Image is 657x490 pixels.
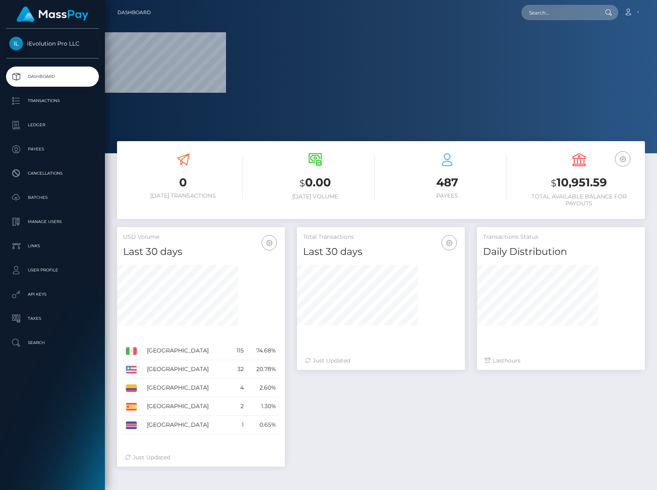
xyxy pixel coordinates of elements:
[519,175,639,191] h3: 10,951.59
[303,233,459,241] h5: Total Transactions
[125,453,277,462] div: Just Updated
[230,342,247,360] td: 115
[9,264,96,276] p: User Profile
[303,245,459,259] h4: Last 30 days
[6,333,99,353] a: Search
[483,245,639,259] h4: Daily Distribution
[6,40,99,47] span: iEvolution Pro LLC
[144,360,230,379] td: [GEOGRAPHIC_DATA]
[9,216,96,228] p: Manage Users
[17,6,88,22] img: MassPay Logo
[551,177,557,189] small: $
[519,193,639,207] h6: Total Available Balance for Payouts
[126,366,137,373] img: US.png
[123,245,279,259] h4: Last 30 days
[6,309,99,329] a: Taxes
[255,193,375,200] h6: [DATE] Volume
[9,167,96,179] p: Cancellations
[123,175,243,190] h3: 0
[144,342,230,360] td: [GEOGRAPHIC_DATA]
[247,379,279,397] td: 2.60%
[6,67,99,87] a: Dashboard
[6,91,99,111] a: Transactions
[255,175,375,191] h3: 0.00
[6,163,99,183] a: Cancellations
[387,175,507,190] h3: 487
[485,357,637,365] div: Last hours
[126,384,137,392] img: CO.png
[6,212,99,232] a: Manage Users
[126,347,137,354] img: MX.png
[247,342,279,360] td: 74.68%
[6,284,99,304] a: API Keys
[9,119,96,131] p: Ledger
[144,397,230,416] td: [GEOGRAPHIC_DATA]
[9,337,96,349] p: Search
[6,188,99,208] a: Batches
[9,313,96,325] p: Taxes
[247,416,279,434] td: 0.65%
[521,5,597,20] input: Search...
[247,397,279,416] td: 1.30%
[126,403,137,410] img: ES.png
[9,192,96,204] p: Batches
[230,416,247,434] td: 1
[9,240,96,252] p: Links
[123,233,279,241] h5: USD Volume
[9,143,96,155] p: Payees
[387,192,507,199] h6: Payees
[144,379,230,397] td: [GEOGRAPHIC_DATA]
[6,236,99,256] a: Links
[9,288,96,300] p: API Keys
[6,260,99,280] a: User Profile
[247,360,279,379] td: 20.78%
[126,421,137,429] img: CR.png
[144,416,230,434] td: [GEOGRAPHIC_DATA]
[299,177,305,189] small: $
[305,357,457,365] div: Just Updated
[9,37,23,50] img: iEvolution Pro LLC
[230,360,247,379] td: 32
[6,115,99,135] a: Ledger
[123,192,243,199] h6: [DATE] Transactions
[117,4,151,21] a: Dashboard
[6,139,99,159] a: Payees
[9,71,96,83] p: Dashboard
[9,95,96,107] p: Transactions
[230,379,247,397] td: 4
[483,233,639,241] h5: Transactions Status
[230,397,247,416] td: 2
